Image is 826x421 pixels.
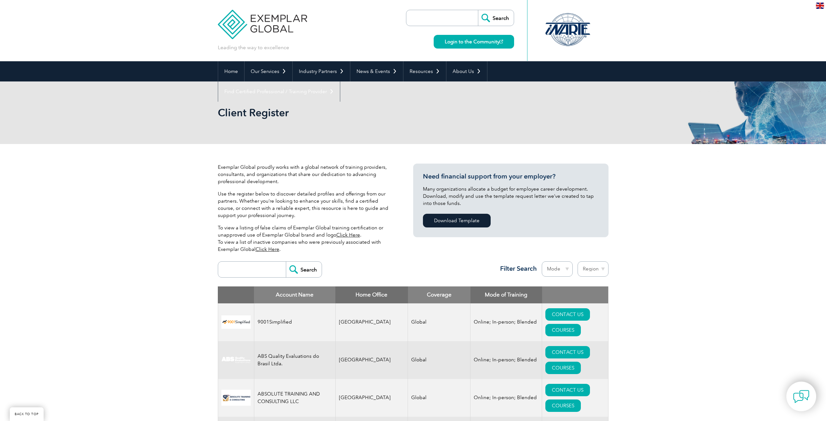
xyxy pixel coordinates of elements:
a: COURSES [545,399,581,412]
input: Search [286,262,322,277]
a: COURSES [545,362,581,374]
a: CONTACT US [545,308,590,321]
a: News & Events [350,61,403,81]
p: Many organizations allocate a budget for employee career development. Download, modify and use th... [423,185,599,207]
td: Online; In-person; Blended [470,379,542,417]
td: Global [408,341,470,379]
th: Coverage: activate to sort column ascending [408,286,470,303]
a: Industry Partners [293,61,350,81]
th: Home Office: activate to sort column ascending [335,286,408,303]
th: Account Name: activate to sort column descending [254,286,335,303]
th: Mode of Training: activate to sort column ascending [470,286,542,303]
a: CONTACT US [545,346,590,358]
td: Global [408,379,470,417]
p: Use the register below to discover detailed profiles and offerings from our partners. Whether you... [218,190,394,219]
a: Our Services [245,61,292,81]
h2: Client Register [218,108,491,118]
img: contact-chat.png [793,388,809,405]
a: Click Here [256,246,279,252]
h3: Filter Search [496,265,537,273]
a: Home [218,61,244,81]
td: [GEOGRAPHIC_DATA] [335,379,408,417]
img: 16e092f6-eadd-ed11-a7c6-00224814fd52-logo.png [221,390,251,406]
a: Login to the Community [434,35,514,49]
img: open_square.png [499,40,503,43]
a: BACK TO TOP [10,407,44,421]
td: Global [408,303,470,341]
h3: Need financial support from your employer? [423,172,599,181]
a: About Us [446,61,487,81]
td: [GEOGRAPHIC_DATA] [335,341,408,379]
a: Click Here [336,232,360,238]
td: 9001Simplified [254,303,335,341]
img: c92924ac-d9bc-ea11-a814-000d3a79823d-logo.jpg [221,356,251,364]
p: Leading the way to excellence [218,44,289,51]
input: Search [478,10,514,26]
a: COURSES [545,324,581,336]
th: : activate to sort column ascending [542,286,608,303]
a: Find Certified Professional / Training Provider [218,81,340,102]
p: To view a listing of false claims of Exemplar Global training certification or unapproved use of ... [218,224,394,253]
td: ABS Quality Evaluations do Brasil Ltda. [254,341,335,379]
a: Resources [403,61,446,81]
td: ABSOLUTE TRAINING AND CONSULTING LLC [254,379,335,417]
a: Download Template [423,214,491,227]
td: [GEOGRAPHIC_DATA] [335,303,408,341]
td: Online; In-person; Blended [470,303,542,341]
a: CONTACT US [545,384,590,396]
td: Online; In-person; Blended [470,341,542,379]
img: 37c9c059-616f-eb11-a812-002248153038-logo.png [221,315,251,329]
img: en [816,3,824,9]
p: Exemplar Global proudly works with a global network of training providers, consultants, and organ... [218,164,394,185]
